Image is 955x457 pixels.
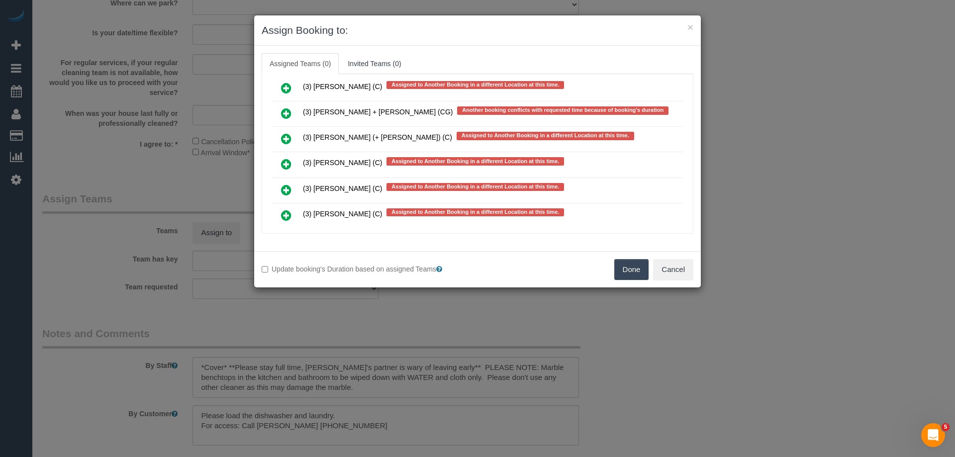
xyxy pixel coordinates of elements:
span: (3) [PERSON_NAME] (C) [303,159,382,167]
span: (3) [PERSON_NAME] (+ [PERSON_NAME]) (C) [303,134,452,142]
iframe: Intercom live chat [921,423,945,447]
span: Assigned to Another Booking in a different Location at this time. [386,208,564,216]
span: (3) [PERSON_NAME] (C) [303,83,382,91]
span: (3) [PERSON_NAME] (C) [303,210,382,218]
span: Assigned to Another Booking in a different Location at this time. [457,132,634,140]
button: Done [614,259,649,280]
span: Another booking conflicts with requested time because of booking's duration [457,106,668,114]
label: Update booking's Duration based on assigned Teams [262,264,470,274]
span: 5 [942,423,950,431]
span: Assigned to Another Booking in a different Location at this time. [386,81,564,89]
a: Invited Teams (0) [340,53,409,74]
span: (3) [PERSON_NAME] + [PERSON_NAME] (CG) [303,108,453,116]
button: Cancel [653,259,693,280]
h3: Assign Booking to: [262,23,693,38]
span: Assigned to Another Booking in a different Location at this time. [386,183,564,191]
input: Update booking's Duration based on assigned Teams [262,266,268,273]
a: Assigned Teams (0) [262,53,339,74]
span: (3) [PERSON_NAME] (C) [303,184,382,192]
button: × [687,22,693,32]
span: Assigned to Another Booking in a different Location at this time. [386,157,564,165]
